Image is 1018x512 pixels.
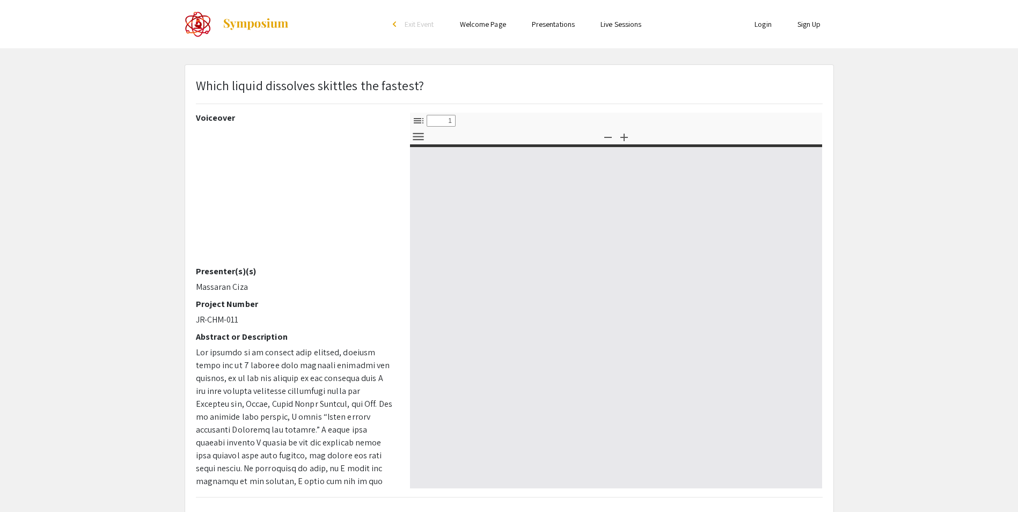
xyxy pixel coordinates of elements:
[427,115,456,127] input: Page
[797,19,821,29] a: Sign Up
[405,19,434,29] span: Exit Event
[185,11,289,38] a: The 2022 CoorsTek Denver Metro Regional Science and Engineering Fair
[196,76,424,95] p: Which liquid dissolves skittles the fastest?
[972,464,1010,504] iframe: Chat
[600,19,641,29] a: Live Sessions
[409,113,428,128] button: Toggle Sidebar
[185,11,211,38] img: The 2022 CoorsTek Denver Metro Regional Science and Engineering Fair
[196,266,394,276] h2: Presenter(s)(s)
[196,313,394,326] p: JR-CHM-011
[615,129,633,144] button: Zoom In
[196,299,394,309] h2: Project Number
[196,281,394,294] p: Massaran Ciza
[196,332,394,342] h2: Abstract or Description
[196,127,394,266] iframe: YouTube video player
[755,19,772,29] a: Login
[409,129,428,144] button: Tools
[460,19,506,29] a: Welcome Page
[393,21,399,27] div: arrow_back_ios
[196,113,394,123] h2: Voiceover
[222,18,289,31] img: Symposium by ForagerOne
[532,19,575,29] a: Presentations
[599,129,617,144] button: Zoom Out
